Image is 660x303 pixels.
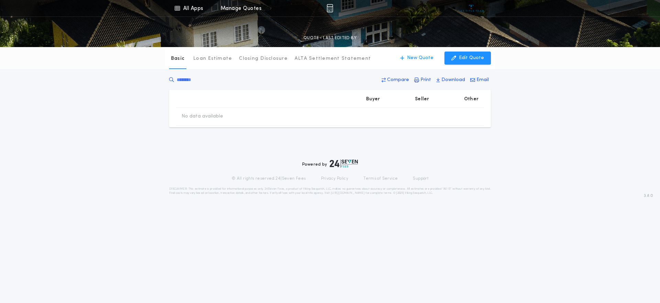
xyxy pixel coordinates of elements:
[413,176,428,181] a: Support
[644,193,653,199] span: 3.8.0
[441,77,465,83] p: Download
[302,159,358,168] div: Powered by
[330,159,358,168] img: logo
[321,176,349,181] a: Privacy Policy
[366,96,380,103] p: Buyer
[464,96,478,103] p: Other
[295,55,371,62] p: ALTA Settlement Statement
[363,176,398,181] a: Terms of Service
[415,96,429,103] p: Seller
[176,108,229,125] td: No data available
[193,55,232,62] p: Loan Estimate
[407,55,433,61] p: New Quote
[327,4,333,12] img: img
[304,35,356,42] p: QUOTE - LAST EDITED BY
[434,74,467,86] button: Download
[387,77,409,83] p: Compare
[468,74,491,86] button: Email
[420,77,431,83] p: Print
[393,52,440,65] button: New Quote
[476,77,489,83] p: Email
[169,187,491,195] p: DISCLAIMER: This estimate is provided for informational purposes only. 24|Seven Fees, a product o...
[331,192,365,194] a: [URL][DOMAIN_NAME]
[459,5,484,12] img: vs-icon
[239,55,288,62] p: Closing Disclosure
[459,55,484,61] p: Edit Quote
[171,55,185,62] p: Basic
[412,74,433,86] button: Print
[379,74,411,86] button: Compare
[444,52,491,65] button: Edit Quote
[232,176,306,181] p: © All rights reserved. 24|Seven Fees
